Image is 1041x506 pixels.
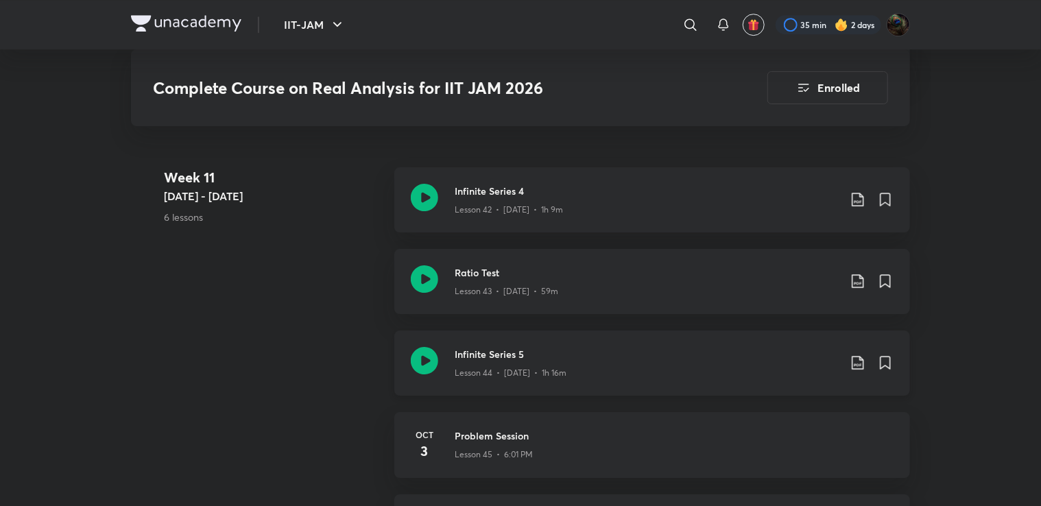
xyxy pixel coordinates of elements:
[411,429,438,441] h6: Oct
[394,167,910,249] a: Infinite Series 4Lesson 42 • [DATE] • 1h 9m
[835,18,848,32] img: streak
[164,210,383,224] p: 6 lessons
[455,285,558,298] p: Lesson 43 • [DATE] • 59m
[153,78,690,98] h3: Complete Course on Real Analysis for IIT JAM 2026
[164,167,383,188] h4: Week 11
[455,448,533,461] p: Lesson 45 • 6:01 PM
[411,441,438,461] h4: 3
[131,15,241,35] a: Company Logo
[887,13,910,36] img: Shubham Deshmukh
[276,11,354,38] button: IIT-JAM
[747,19,760,31] img: avatar
[455,367,566,379] p: Lesson 44 • [DATE] • 1h 16m
[394,412,910,494] a: Oct3Problem SessionLesson 45 • 6:01 PM
[743,14,765,36] button: avatar
[164,188,383,204] h5: [DATE] - [DATE]
[455,204,563,216] p: Lesson 42 • [DATE] • 1h 9m
[131,15,241,32] img: Company Logo
[455,184,839,198] h3: Infinite Series 4
[455,429,894,443] h3: Problem Session
[455,347,839,361] h3: Infinite Series 5
[455,265,839,280] h3: Ratio Test
[767,71,888,104] button: Enrolled
[394,330,910,412] a: Infinite Series 5Lesson 44 • [DATE] • 1h 16m
[394,249,910,330] a: Ratio TestLesson 43 • [DATE] • 59m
